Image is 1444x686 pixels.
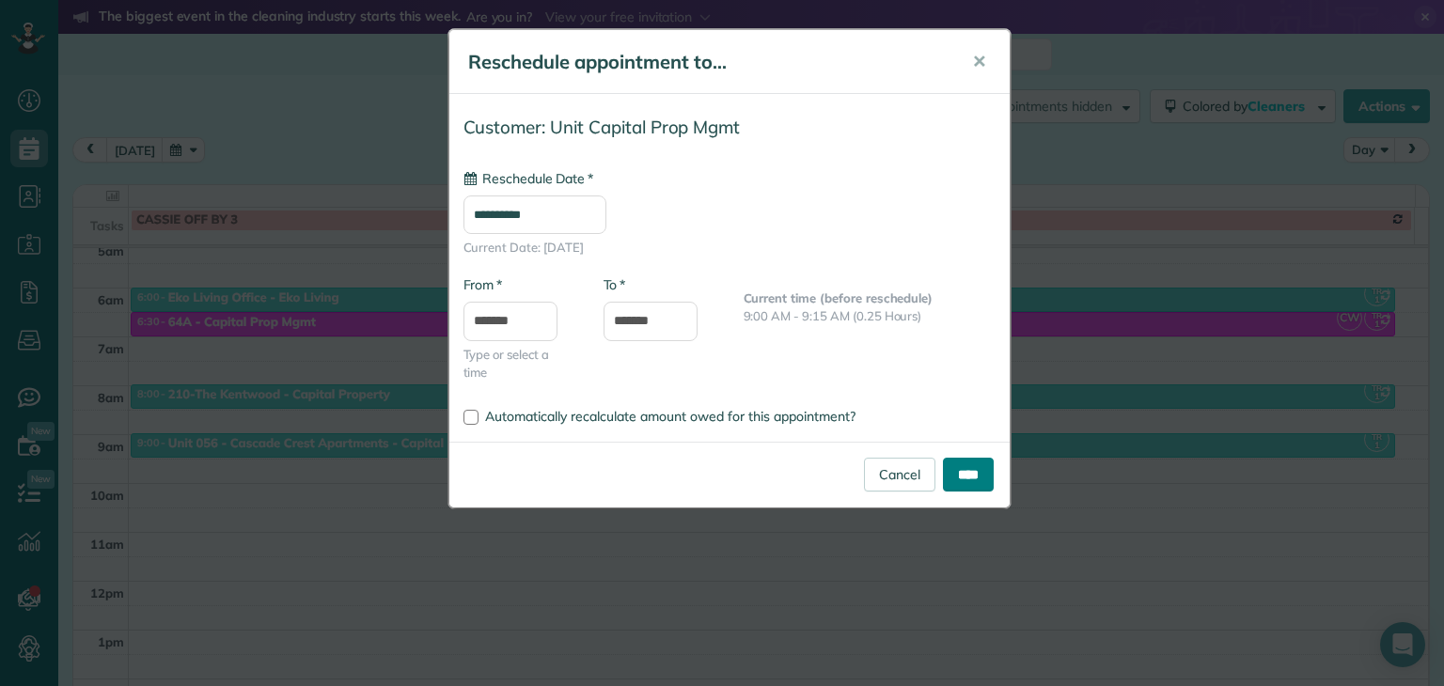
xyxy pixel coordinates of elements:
[463,346,575,382] span: Type or select a time
[463,169,593,188] label: Reschedule Date
[463,117,996,137] h4: Customer: Unit Capital Prop Mgmt
[468,49,946,75] h5: Reschedule appointment to...
[463,239,996,257] span: Current Date: [DATE]
[972,51,986,72] span: ✕
[864,458,935,491] a: Cancel
[463,275,502,294] label: From
[604,275,625,294] label: To
[744,290,934,305] b: Current time (before reschedule)
[485,408,855,425] span: Automatically recalculate amount owed for this appointment?
[744,307,996,325] p: 9:00 AM - 9:15 AM (0.25 Hours)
